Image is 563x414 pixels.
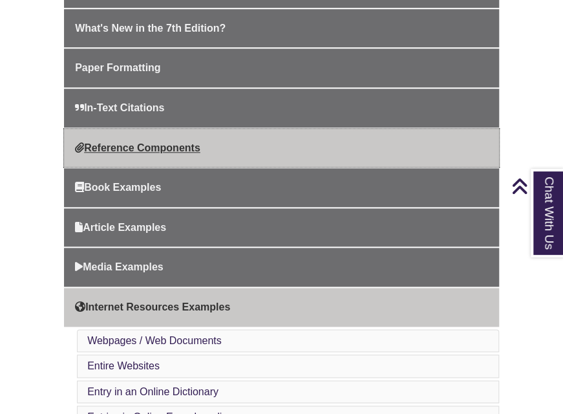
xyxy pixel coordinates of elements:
[75,222,166,233] span: Article Examples
[64,9,499,48] a: What's New in the 7th Edition?
[75,102,164,113] span: In-Text Citations
[511,177,560,195] a: Back to Top
[75,142,200,153] span: Reference Components
[64,168,499,207] a: Book Examples
[75,301,230,312] span: Internet Resources Examples
[64,288,499,327] a: Internet Resources Examples
[87,335,222,346] a: Webpages / Web Documents
[75,23,226,34] span: What's New in the 7th Edition?
[64,248,499,287] a: Media Examples
[87,386,218,397] a: Entry in an Online Dictionary
[87,360,160,371] a: Entire Websites
[64,208,499,247] a: Article Examples
[64,129,499,168] a: Reference Components
[75,182,161,193] span: Book Examples
[64,89,499,127] a: In-Text Citations
[64,49,499,87] a: Paper Formatting
[75,62,160,73] span: Paper Formatting
[75,261,164,272] span: Media Examples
